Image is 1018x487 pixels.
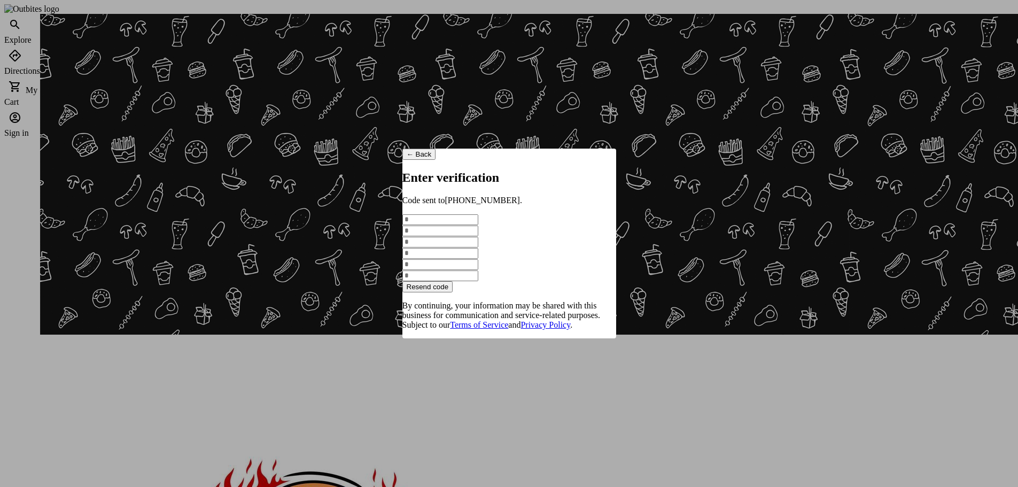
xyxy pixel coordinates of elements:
span: [PHONE_NUMBER] [445,196,520,205]
p: By continuing, your information may be shared with this business for communication and service-re... [402,301,616,330]
a: Privacy Policy [520,320,570,329]
a: Terms of Service [450,320,508,329]
button: Resend code [402,281,453,292]
h2: Enter verification [402,171,616,185]
button: ← Back [402,149,436,160]
p: Code sent to . [402,196,616,205]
